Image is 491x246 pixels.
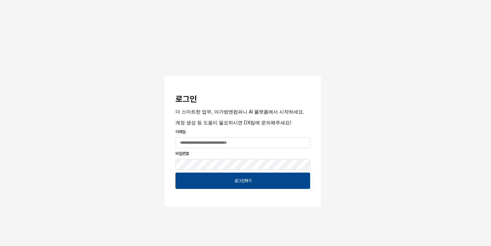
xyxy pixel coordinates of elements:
h3: 로그인 [175,94,310,104]
p: 로그인하기 [234,178,251,183]
button: 로그인하기 [175,173,310,189]
p: 비밀번호 [175,151,310,157]
p: 이메일 [175,129,310,135]
p: 더 스마트한 업무, 아가방앤컴퍼니 AI 플랫폼에서 시작하세요. [175,108,310,115]
p: 계정 생성 등 도움이 필요하시면 DX팀에 문의해주세요! [175,119,310,126]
